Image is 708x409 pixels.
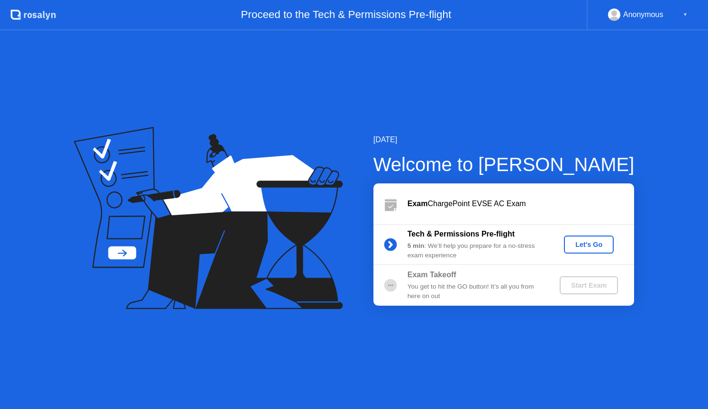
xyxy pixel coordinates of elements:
[408,230,515,238] b: Tech & Permissions Pre-flight
[373,150,635,179] div: Welcome to [PERSON_NAME]
[568,241,610,248] div: Let's Go
[623,9,663,21] div: Anonymous
[560,276,618,294] button: Start Exam
[408,271,456,279] b: Exam Takeoff
[408,241,544,261] div: : We’ll help you prepare for a no-stress exam experience
[683,9,688,21] div: ▼
[408,282,544,301] div: You get to hit the GO button! It’s all you from here on out
[408,200,428,208] b: Exam
[563,282,614,289] div: Start Exam
[564,236,614,254] button: Let's Go
[373,134,635,145] div: [DATE]
[408,242,425,249] b: 5 min
[408,198,634,209] div: ChargePoint EVSE AC Exam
